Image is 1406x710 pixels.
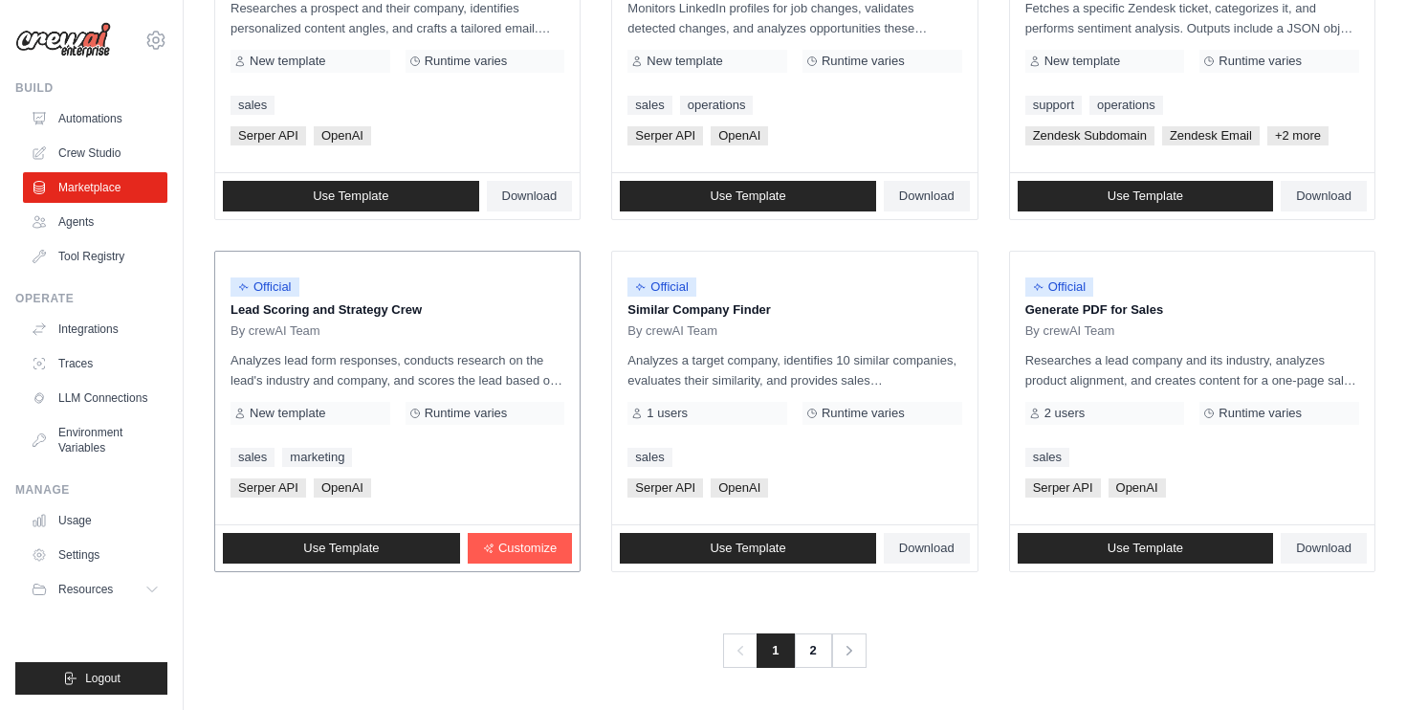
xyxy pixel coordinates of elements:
button: Resources [23,574,167,605]
span: Runtime varies [822,54,905,69]
span: 2 users [1044,406,1086,421]
a: Use Template [223,533,460,564]
a: operations [1089,96,1163,115]
span: New template [250,54,325,69]
a: Environment Variables [23,417,167,463]
a: support [1025,96,1082,115]
span: 1 [757,633,794,668]
iframe: Chat Widget [1310,618,1406,710]
span: Official [1025,277,1094,297]
a: sales [627,96,671,115]
a: Use Template [620,181,876,211]
a: Download [1281,533,1367,564]
span: OpenAI [314,126,371,145]
p: Researches a lead company and its industry, analyzes product alignment, and creates content for a... [1025,350,1359,390]
span: Download [899,189,955,204]
span: Use Template [710,541,785,556]
a: Use Template [223,181,479,211]
a: Use Template [1018,181,1274,211]
p: Analyzes a target company, identifies 10 similar companies, evaluates their similarity, and provi... [627,350,961,390]
span: Runtime varies [822,406,905,421]
span: OpenAI [314,478,371,498]
span: Official [231,277,299,297]
span: Serper API [627,126,703,145]
a: sales [231,448,275,467]
a: sales [627,448,671,467]
a: operations [680,96,754,115]
span: Serper API [231,478,306,498]
span: OpenAI [711,478,768,498]
span: Download [899,541,955,556]
a: Use Template [620,533,876,564]
span: Use Template [710,189,785,204]
span: OpenAI [1109,478,1166,498]
p: Similar Company Finder [627,300,961,320]
span: Serper API [627,478,703,498]
nav: Pagination [723,633,866,668]
p: Analyzes lead form responses, conducts research on the lead's industry and company, and scores th... [231,350,564,390]
span: Use Template [313,189,388,204]
span: OpenAI [711,126,768,145]
p: Generate PDF for Sales [1025,300,1359,320]
span: Customize [498,541,557,556]
span: Zendesk Subdomain [1025,126,1154,145]
span: Download [1296,189,1351,204]
p: Lead Scoring and Strategy Crew [231,300,564,320]
span: New template [647,54,722,69]
span: Download [502,189,558,204]
a: Usage [23,505,167,536]
div: Operate [15,291,167,306]
a: Download [884,181,970,211]
span: New template [250,406,325,421]
span: Download [1296,541,1351,556]
span: Serper API [1025,478,1101,498]
a: Use Template [1018,533,1274,564]
span: 1 users [647,406,688,421]
a: Agents [23,207,167,237]
span: Runtime varies [425,406,508,421]
span: By crewAI Team [231,323,320,339]
a: Integrations [23,314,167,344]
span: Runtime varies [425,54,508,69]
a: sales [1025,448,1069,467]
span: Runtime varies [1219,54,1302,69]
a: Crew Studio [23,138,167,168]
a: Settings [23,540,167,570]
span: Use Template [303,541,379,556]
a: sales [231,96,275,115]
a: 2 [794,633,832,668]
a: LLM Connections [23,383,167,413]
a: Customize [468,533,572,564]
span: By crewAI Team [627,323,717,339]
a: Traces [23,348,167,379]
a: Download [1281,181,1367,211]
span: Resources [58,582,113,597]
img: Logo [15,22,111,58]
span: Zendesk Email [1162,126,1260,145]
span: Official [627,277,696,297]
span: Serper API [231,126,306,145]
span: +2 more [1267,126,1329,145]
a: Download [884,533,970,564]
span: By crewAI Team [1025,323,1115,339]
span: Use Template [1108,189,1183,204]
a: Download [487,181,573,211]
a: Automations [23,103,167,134]
button: Logout [15,662,167,695]
span: New template [1044,54,1120,69]
a: Marketplace [23,172,167,203]
div: Manage [15,482,167,498]
span: Runtime varies [1219,406,1302,421]
span: Use Template [1108,541,1183,556]
a: marketing [282,448,352,467]
a: Tool Registry [23,241,167,272]
span: Logout [85,671,121,686]
div: Build [15,80,167,96]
